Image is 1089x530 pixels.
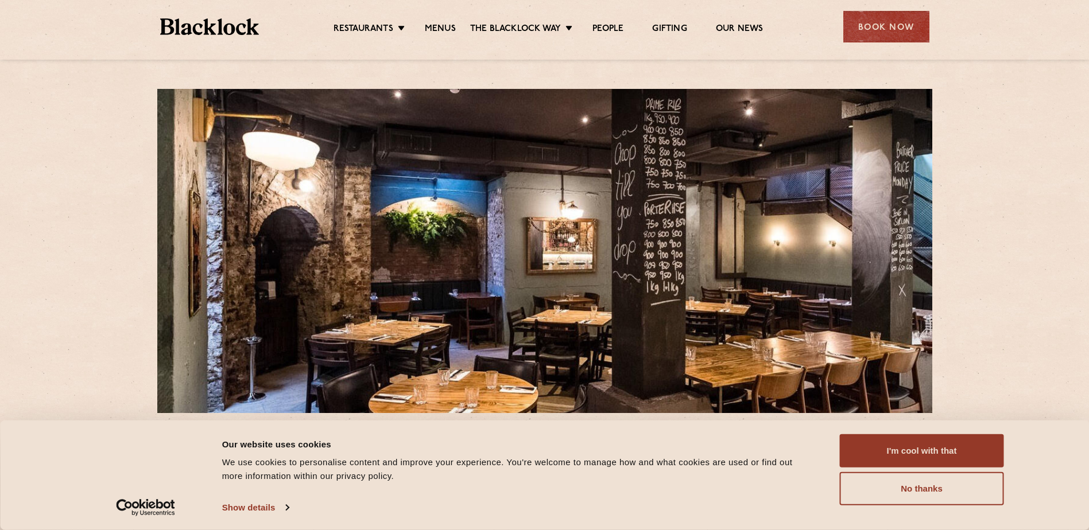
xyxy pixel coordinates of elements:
a: Show details [222,499,289,516]
img: BL_Textured_Logo-footer-cropped.svg [160,18,259,35]
a: Usercentrics Cookiebot - opens in a new window [95,499,196,516]
a: The Blacklock Way [470,24,561,36]
a: Our News [716,24,764,36]
button: No thanks [840,472,1004,505]
div: We use cookies to personalise content and improve your experience. You're welcome to manage how a... [222,455,814,483]
a: Gifting [652,24,687,36]
a: Restaurants [334,24,393,36]
button: I'm cool with that [840,434,1004,467]
a: People [592,24,623,36]
a: Menus [425,24,456,36]
div: Our website uses cookies [222,437,814,451]
div: Book Now [843,11,929,42]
